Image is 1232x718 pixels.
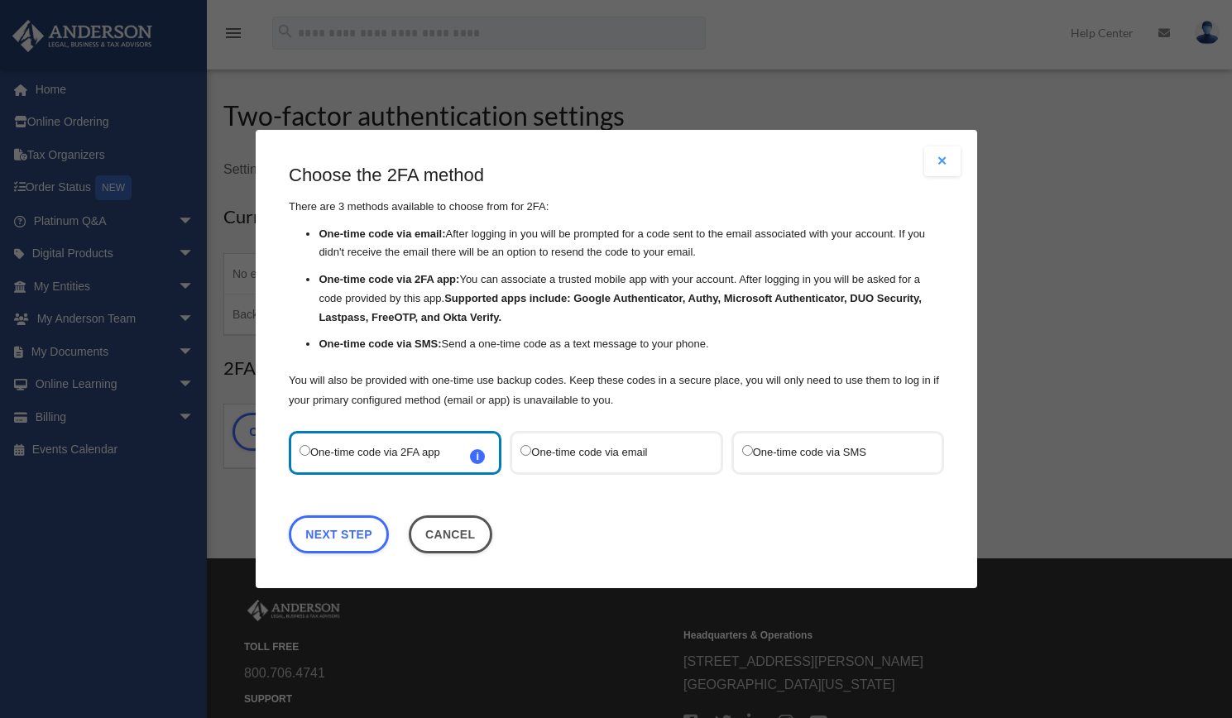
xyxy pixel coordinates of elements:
[319,336,944,355] li: Send a one-time code as a text message to your phone.
[470,449,485,464] span: i
[741,445,752,456] input: One-time code via SMS
[300,442,474,464] label: One-time code via 2FA app
[300,445,310,456] input: One-time code via 2FA appi
[319,270,944,327] li: You can associate a trusted mobile app with your account. After logging in you will be asked for ...
[319,225,944,263] li: After logging in you will be prompted for a code sent to the email associated with your account. ...
[289,163,944,189] h3: Choose the 2FA method
[319,292,921,323] strong: Supported apps include: Google Authenticator, Authy, Microsoft Authenticator, DUO Security, Lastp...
[319,338,441,351] strong: One-time code via SMS:
[741,442,916,464] label: One-time code via SMS
[520,442,695,464] label: One-time code via email
[289,371,944,410] p: You will also be provided with one-time use backup codes. Keep these codes in a secure place, you...
[319,227,445,240] strong: One-time code via email:
[520,445,531,456] input: One-time code via email
[319,273,459,285] strong: One-time code via 2FA app:
[924,146,961,176] button: Close modal
[289,515,389,553] a: Next Step
[289,163,944,410] div: There are 3 methods available to choose from for 2FA:
[408,515,491,553] button: Close this dialog window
